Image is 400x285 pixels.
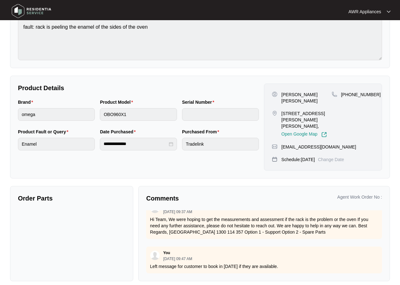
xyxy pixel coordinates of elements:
[348,9,381,15] p: AWR Appliances
[100,129,138,135] label: Date Purchased
[272,144,277,149] img: map-pin
[18,194,125,203] p: Order Parts
[281,132,327,137] a: Open Google Map
[18,138,95,150] input: Product Fault or Query
[150,263,378,270] p: Left message for customer to book in [DATE] if they are available.
[18,18,382,60] textarea: fault: rack is peeling the enamel of the sides of the oven
[332,91,337,97] img: map-pin
[100,108,177,121] input: Product Model
[18,84,259,92] p: Product Details
[18,99,36,105] label: Brand
[272,156,277,162] img: map-pin
[150,216,378,235] p: Hi Team, We were hoping to get the measurements and assessment if the rack is the problem or the ...
[150,251,160,260] img: user.svg
[182,138,259,150] input: Purchased From
[182,129,222,135] label: Purchased From
[337,194,382,200] p: Agent Work Order No :
[18,108,95,121] input: Brand
[146,194,260,203] p: Comments
[281,144,356,150] p: [EMAIL_ADDRESS][DOMAIN_NAME]
[163,250,170,255] p: You
[321,132,327,137] img: Link-External
[182,108,259,121] input: Serial Number
[182,99,217,105] label: Serial Number
[387,10,391,13] img: dropdown arrow
[318,156,344,163] p: Change Date
[272,91,277,97] img: user-pin
[163,210,192,214] p: [DATE] 09:37 AM
[281,91,331,104] p: [PERSON_NAME] [PERSON_NAME]
[281,110,331,129] p: [STREET_ADDRESS][PERSON_NAME][PERSON_NAME],
[281,156,315,163] p: Schedule: [DATE]
[9,2,54,20] img: residentia service logo
[100,99,135,105] label: Product Model
[104,141,167,147] input: Date Purchased
[341,91,381,98] p: [PHONE_NUMBER]
[18,129,71,135] label: Product Fault or Query
[163,257,192,261] p: [DATE] 09:47 AM
[272,110,277,116] img: map-pin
